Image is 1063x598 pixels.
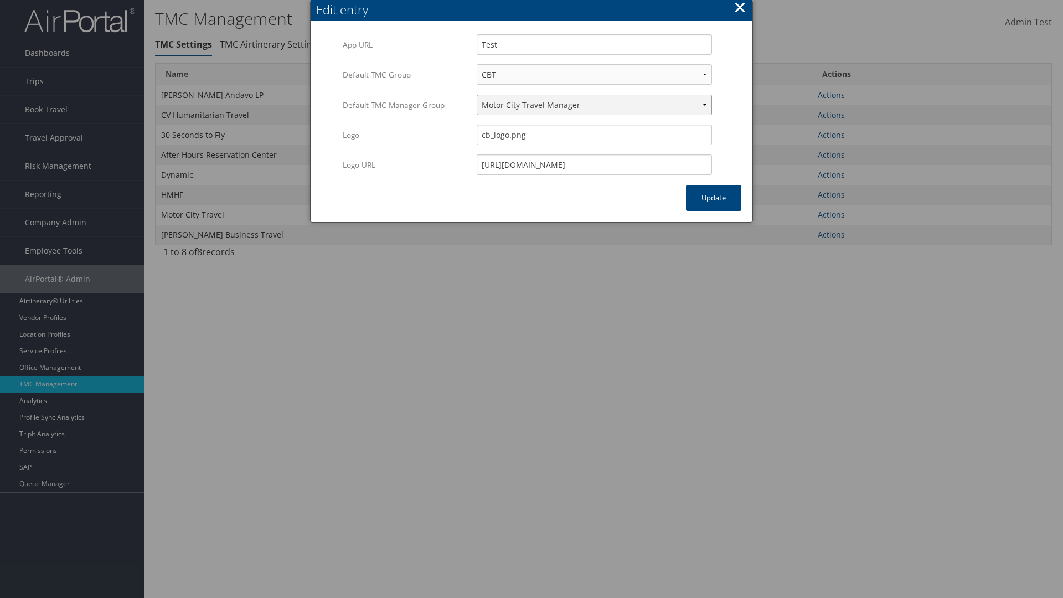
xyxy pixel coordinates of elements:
[316,1,752,18] div: Edit entry
[343,64,468,85] label: Default TMC Group
[343,95,468,116] label: Default TMC Manager Group
[686,185,741,211] button: Update
[343,34,468,55] label: App URL
[343,154,468,176] label: Logo URL
[343,125,468,146] label: Logo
